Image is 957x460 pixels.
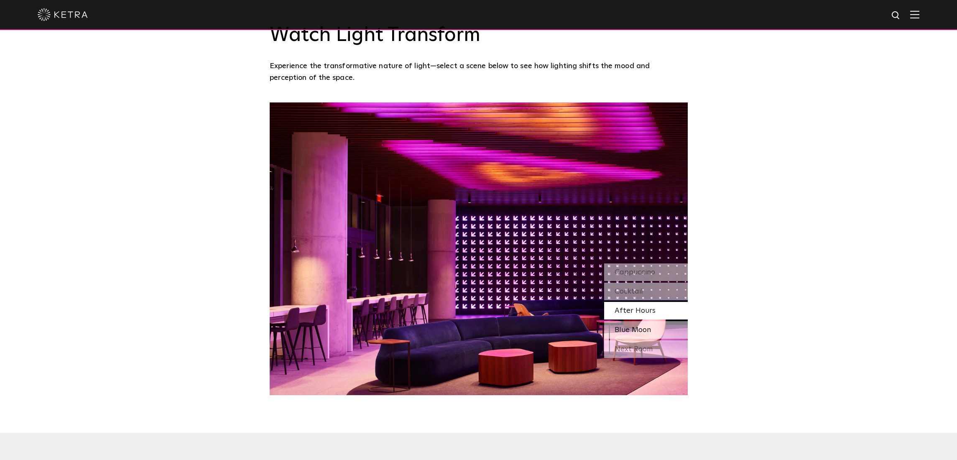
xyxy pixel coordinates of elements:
img: ketra-logo-2019-white [38,8,88,21]
img: SS_SXSW_Desktop_Pink [270,102,688,395]
h3: Watch Light Transform [270,23,688,48]
span: After Hours [615,307,656,314]
img: search icon [891,10,901,21]
span: Blue Moon [615,326,651,334]
img: Hamburger%20Nav.svg [910,10,919,18]
p: Experience the transformative nature of light—select a scene below to see how lighting shifts the... [270,60,684,84]
span: Cappuccino [615,268,655,276]
span: Cocktail [615,288,643,295]
div: Next Room [604,340,688,358]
